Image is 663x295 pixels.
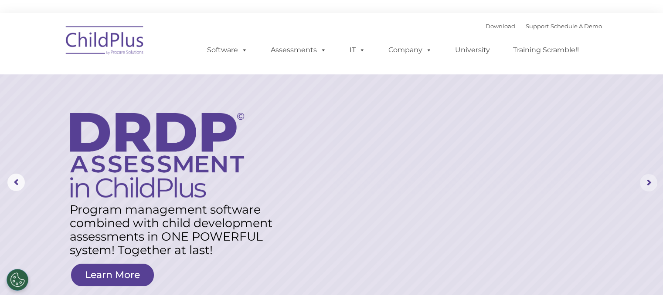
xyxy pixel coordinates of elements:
a: University [446,41,499,59]
span: Phone number [121,93,158,100]
a: Software [198,41,256,59]
img: ChildPlus by Procare Solutions [61,20,149,64]
img: DRDP Assessment in ChildPlus [70,113,244,198]
rs-layer: Program management software combined with child development assessments in ONE POWERFUL system! T... [70,203,282,257]
a: Schedule A Demo [551,23,602,30]
span: Last name [121,57,148,64]
button: Cookies Settings [7,269,28,291]
a: IT [341,41,374,59]
a: Company [380,41,441,59]
a: Learn More [71,264,154,286]
a: Support [526,23,549,30]
a: Download [486,23,515,30]
a: Assessments [262,41,335,59]
font: | [486,23,602,30]
a: Training Scramble!! [504,41,588,59]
